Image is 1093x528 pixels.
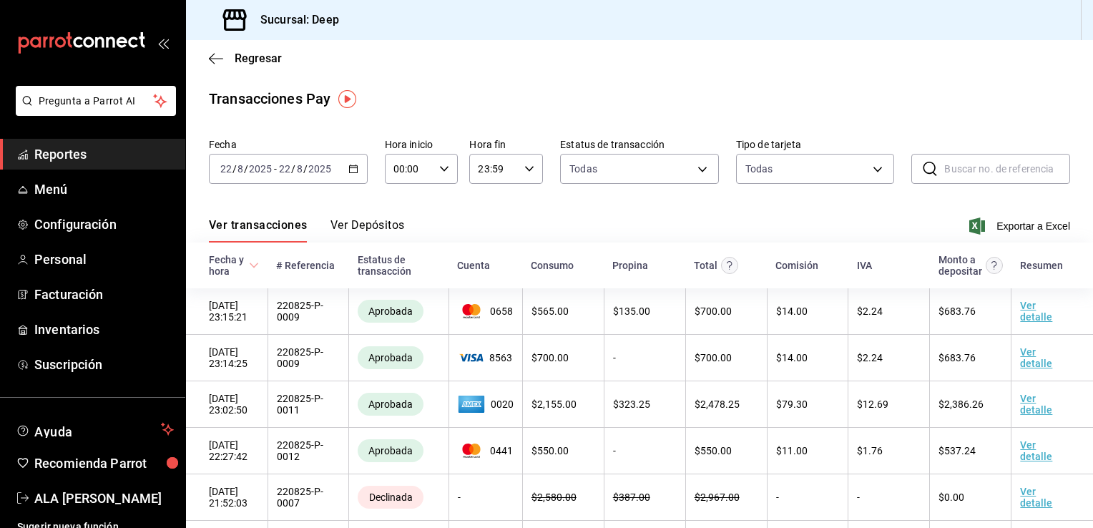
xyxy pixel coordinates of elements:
[268,474,349,521] td: 220825-P-0007
[767,474,848,521] td: -
[358,346,423,369] div: Transacciones cobradas de manera exitosa.
[1020,260,1063,271] div: Resumen
[291,163,295,175] span: /
[338,90,356,108] img: Tooltip marker
[34,421,155,438] span: Ayuda
[34,320,174,339] span: Inventarios
[745,162,773,176] div: Todas
[296,163,303,175] input: --
[857,305,883,317] span: $ 2.24
[944,155,1070,183] input: Buscar no. de referencia
[235,52,282,65] span: Regresar
[358,300,423,323] div: Transacciones cobradas de manera exitosa.
[363,399,418,410] span: Aprobada
[469,140,543,150] label: Hora fin
[358,393,423,416] div: Transacciones cobradas de manera exitosa.
[857,399,888,410] span: $ 12.69
[1020,439,1052,462] a: Ver detalle
[613,305,650,317] span: $ 135.00
[776,352,808,363] span: $ 14.00
[458,444,514,458] span: 0441
[531,399,577,410] span: $ 2,155.00
[721,257,738,274] svg: Este monto equivale al total pagado por el comensal antes de aplicar Comisión e IVA.
[34,285,174,304] span: Facturación
[363,352,418,363] span: Aprobada
[695,352,732,363] span: $ 700.00
[604,428,685,474] td: -
[209,254,246,277] div: Fecha y hora
[232,163,237,175] span: /
[972,217,1070,235] button: Exportar a Excel
[268,335,349,381] td: 220825-P-0009
[34,454,174,473] span: Recomienda Parrot
[613,399,650,410] span: $ 323.25
[330,218,405,243] button: Ver Depósitos
[695,492,740,503] span: $ 2,967.00
[249,11,339,29] h3: Sucursal: Deep
[569,162,597,176] span: Todas
[1020,486,1052,509] a: Ver detalle
[938,254,982,277] div: Monto a depositar
[209,52,282,65] button: Regresar
[186,288,268,335] td: [DATE] 23:15:21
[10,104,176,119] a: Pregunta a Parrot AI
[209,218,405,243] div: navigation tabs
[363,445,418,456] span: Aprobada
[612,260,648,271] div: Propina
[776,445,808,456] span: $ 11.00
[938,305,976,317] span: $ 683.76
[248,163,273,175] input: ----
[857,260,872,271] div: IVA
[186,381,268,428] td: [DATE] 23:02:50
[209,254,259,277] span: Fecha y hora
[938,399,984,410] span: $ 2,386.26
[857,445,883,456] span: $ 1.76
[531,352,569,363] span: $ 700.00
[186,335,268,381] td: [DATE] 23:14:25
[736,140,895,150] label: Tipo de tarjeta
[278,163,291,175] input: --
[274,163,277,175] span: -
[268,381,349,428] td: 220825-P-0011
[938,445,976,456] span: $ 537.24
[358,486,423,509] div: Transacciones declinadas por el banco emisor. No se hace ningún cargo al tarjetahabiente ni al co...
[694,260,717,271] div: Total
[268,288,349,335] td: 220825-P-0009
[358,254,440,277] div: Estatus de transacción
[1020,300,1052,323] a: Ver detalle
[1020,346,1052,369] a: Ver detalle
[385,140,459,150] label: Hora inicio
[857,352,883,363] span: $ 2.24
[209,140,368,150] label: Fecha
[938,352,976,363] span: $ 683.76
[34,180,174,199] span: Menú
[776,399,808,410] span: $ 79.30
[209,88,330,109] div: Transacciones Pay
[276,260,335,271] div: # Referencia
[39,94,154,109] span: Pregunta a Parrot AI
[209,218,308,243] button: Ver transacciones
[695,445,732,456] span: $ 550.00
[613,492,650,503] span: $ 387.00
[363,305,418,317] span: Aprobada
[308,163,332,175] input: ----
[776,305,808,317] span: $ 14.00
[34,250,174,269] span: Personal
[457,260,490,271] div: Cuenta
[531,305,569,317] span: $ 565.00
[16,86,176,116] button: Pregunta a Parrot AI
[34,215,174,234] span: Configuración
[237,163,244,175] input: --
[449,474,522,521] td: -
[775,260,818,271] div: Comisión
[930,474,1011,521] td: $0.00
[531,445,569,456] span: $ 550.00
[244,163,248,175] span: /
[458,393,514,416] span: 0020
[458,304,514,318] span: 0658
[363,492,418,503] span: Declinada
[560,140,719,150] label: Estatus de transacción
[186,474,268,521] td: [DATE] 21:52:03
[268,428,349,474] td: 220825-P-0012
[1020,393,1052,416] a: Ver detalle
